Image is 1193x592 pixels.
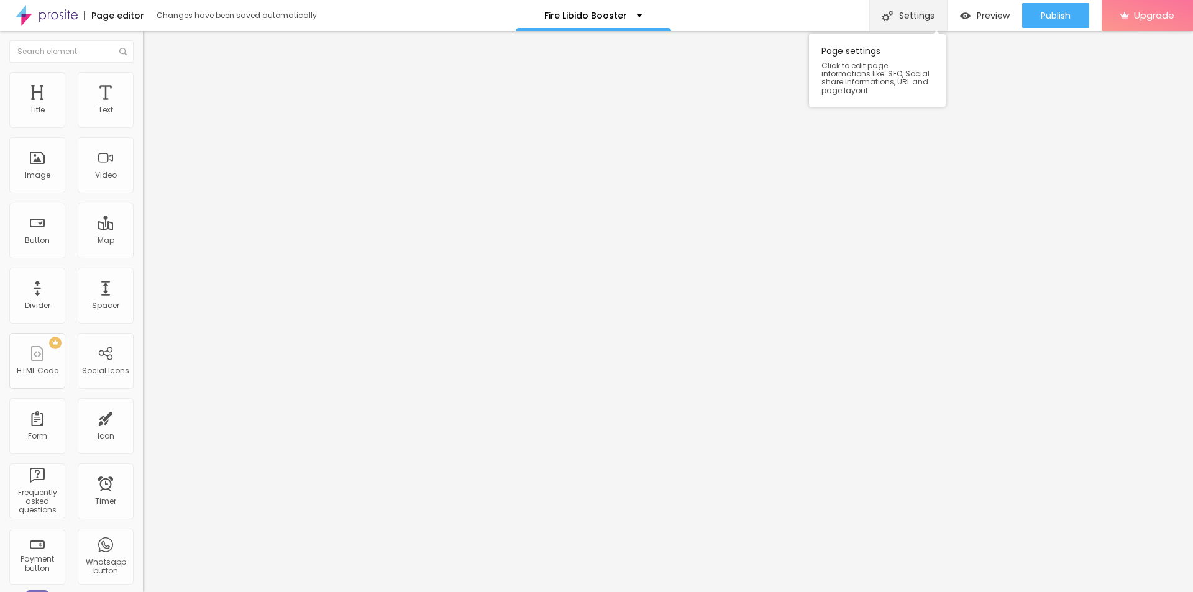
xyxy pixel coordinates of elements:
img: view-1.svg [960,11,971,21]
div: Icon [98,432,114,440]
div: Page editor [84,11,144,20]
span: Click to edit page informations like: SEO, Social share informations, URL and page layout. [821,61,933,94]
div: Text [98,106,113,114]
div: Changes have been saved automatically [157,12,317,19]
div: Page settings [809,34,946,107]
iframe: Editor [143,31,1193,592]
div: HTML Code [17,367,58,375]
img: Icone [119,48,127,55]
div: Timer [95,497,116,506]
div: Spacer [92,301,119,310]
div: Video [95,171,117,180]
span: Upgrade [1134,10,1174,20]
div: Image [25,171,50,180]
button: Preview [948,3,1022,28]
div: Divider [25,301,50,310]
div: Frequently asked questions [12,488,62,515]
span: Publish [1041,11,1071,20]
div: Button [25,236,50,245]
div: Form [28,432,47,440]
div: Social Icons [82,367,129,375]
div: Whatsapp button [81,558,130,576]
button: Publish [1022,3,1089,28]
img: Icone [882,11,893,21]
input: Search element [9,40,134,63]
div: Title [30,106,45,114]
p: Fire Libido Booster [544,11,627,20]
div: Payment button [12,555,62,573]
span: Preview [977,11,1010,20]
div: Map [98,236,114,245]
